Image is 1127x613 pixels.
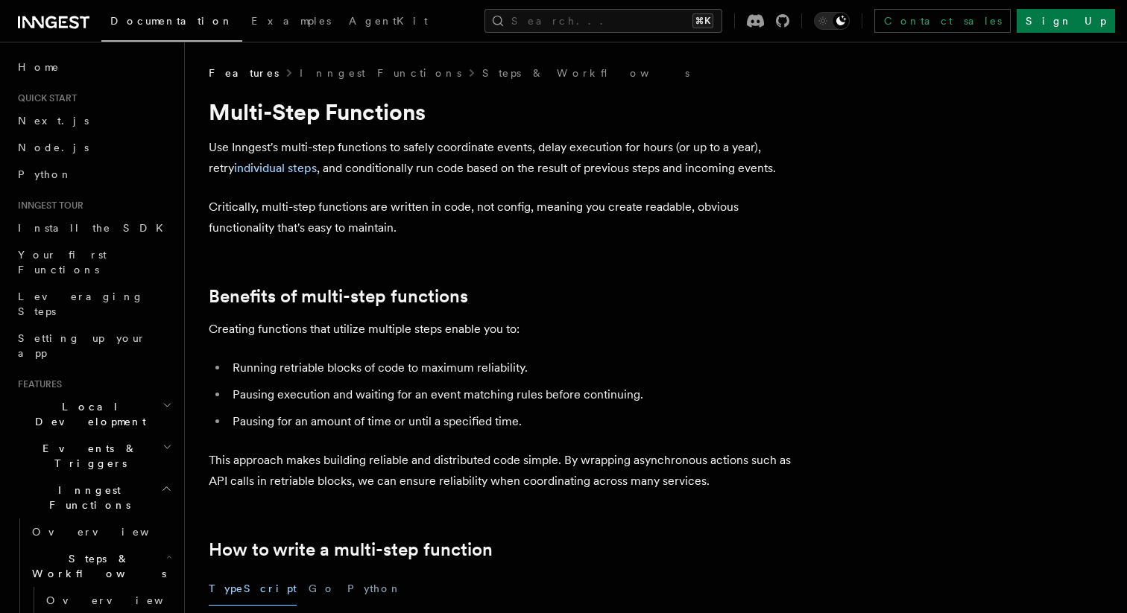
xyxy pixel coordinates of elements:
[26,518,175,545] a: Overview
[12,134,175,161] a: Node.js
[340,4,437,40] a: AgentKit
[209,137,805,179] p: Use Inngest's multi-step functions to safely coordinate events, delay execution for hours (or up ...
[692,13,713,28] kbd: ⌘K
[209,98,805,125] h1: Multi-Step Functions
[18,142,89,153] span: Node.js
[46,594,200,606] span: Overview
[26,551,166,581] span: Steps & Workflows
[12,241,175,283] a: Your first Functions
[12,200,83,212] span: Inngest tour
[18,222,172,234] span: Install the SDK
[228,358,805,378] li: Running retriable blocks of code to maximum reliability.
[209,66,279,80] span: Features
[18,168,72,180] span: Python
[209,286,468,307] a: Benefits of multi-step functions
[228,384,805,405] li: Pausing execution and waiting for an event matching rules before continuing.
[12,161,175,188] a: Python
[1017,9,1115,33] a: Sign Up
[209,319,805,340] p: Creating functions that utilize multiple steps enable you to:
[484,9,722,33] button: Search...⌘K
[18,290,144,317] span: Leveraging Steps
[110,15,233,27] span: Documentation
[18,115,89,127] span: Next.js
[482,66,689,80] a: Steps & Workflows
[228,411,805,432] li: Pausing for an amount of time or until a specified time.
[12,399,162,429] span: Local Development
[209,197,805,238] p: Critically, multi-step functions are written in code, not config, meaning you create readable, ob...
[18,249,107,276] span: Your first Functions
[234,161,317,175] a: individual steps
[12,435,175,477] button: Events & Triggers
[12,393,175,435] button: Local Development
[12,477,175,518] button: Inngest Functions
[300,66,461,80] a: Inngest Functions
[309,572,335,606] button: Go
[12,325,175,366] a: Setting up your app
[209,539,493,560] a: How to write a multi-step function
[12,92,77,104] span: Quick start
[251,15,331,27] span: Examples
[12,441,162,471] span: Events & Triggers
[874,9,1011,33] a: Contact sales
[814,12,850,30] button: Toggle dark mode
[12,54,175,80] a: Home
[26,545,175,587] button: Steps & Workflows
[101,4,242,42] a: Documentation
[12,483,161,512] span: Inngest Functions
[12,107,175,134] a: Next.js
[209,450,805,492] p: This approach makes building reliable and distributed code simple. By wrapping asynchronous actio...
[209,572,297,606] button: TypeScript
[242,4,340,40] a: Examples
[349,15,428,27] span: AgentKit
[12,283,175,325] a: Leveraging Steps
[347,572,402,606] button: Python
[12,378,62,390] span: Features
[32,526,186,538] span: Overview
[18,332,146,359] span: Setting up your app
[18,60,60,74] span: Home
[12,215,175,241] a: Install the SDK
